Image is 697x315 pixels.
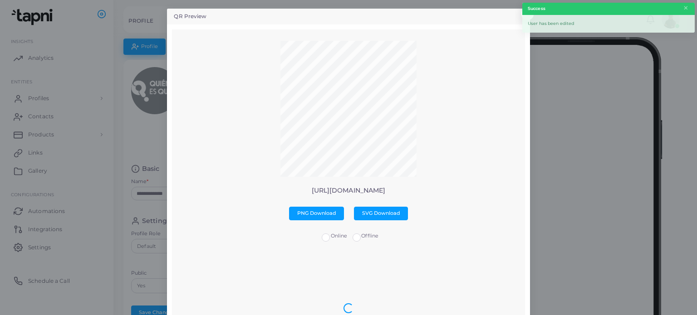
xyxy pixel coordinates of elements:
button: Close [521,8,534,19]
span: PNG Download [297,210,336,216]
button: PNG Download [289,207,344,220]
span: Offline [361,233,378,239]
span: Online [331,233,348,239]
button: Close [683,3,689,13]
strong: Success [528,5,545,12]
h5: QR Preview [174,13,206,20]
button: SVG Download [354,207,408,220]
div: User has been edited [522,15,695,33]
p: [URL][DOMAIN_NAME] [179,187,518,194]
span: SVG Download [362,210,400,216]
